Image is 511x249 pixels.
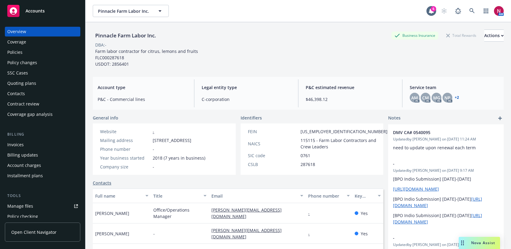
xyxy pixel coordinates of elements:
[422,95,429,101] span: CM
[452,5,464,17] a: Report a Bug
[151,188,209,203] button: Title
[100,164,150,170] div: Company size
[248,152,298,159] div: SIC code
[393,161,483,167] span: -
[11,229,57,235] span: Open Client Navigator
[248,161,298,168] div: CSLB
[5,150,80,160] a: Billing updates
[431,6,436,12] div: 6
[393,176,499,182] p: [BPO Indio Submission] [DATE]-[DATE]
[393,168,499,173] span: Updated by [PERSON_NAME] on [DATE] 9:17 AM
[5,78,80,88] a: Quoting plans
[393,129,483,136] span: DMV CA# 0540095
[98,96,187,102] span: P&C - Commercial lines
[7,140,24,150] div: Invoices
[393,145,476,150] span: need to update upon renewal each term
[95,42,106,48] div: DBA: -
[308,231,315,237] a: -
[5,109,80,119] a: Coverage gap analysis
[211,207,282,219] a: [PERSON_NAME][EMAIL_ADDRESS][DOMAIN_NAME]
[471,240,495,245] span: Nova Assist
[100,155,150,161] div: Year business started
[153,129,154,134] a: -
[7,58,37,67] div: Policy changes
[7,37,26,47] div: Coverage
[7,150,38,160] div: Billing updates
[301,137,388,150] span: 115115 - Farm Labor Contractors and Crew Leaders
[393,137,499,142] span: Updated by [PERSON_NAME] on [DATE] 11:24 AM
[5,68,80,78] a: SSC Cases
[5,37,80,47] a: Coverage
[95,193,142,199] div: Full name
[202,84,291,91] span: Legal entity type
[388,124,504,156] div: DMV CA# 0540095Updatedby [PERSON_NAME] on [DATE] 11:24 AMneed to update upon renewal each term
[301,128,388,135] span: [US_EMPLOYER_IDENTIFICATION_NUMBER]
[93,5,169,17] button: Pinnacle Farm Labor Inc.
[211,193,297,199] div: Email
[7,78,36,88] div: Quoting plans
[355,193,374,199] div: Key contact
[308,210,315,216] a: -
[410,84,499,91] span: Service team
[480,5,492,17] a: Switch app
[7,47,23,57] div: Policies
[5,161,80,170] a: Account charges
[361,230,368,237] span: Yes
[26,9,45,13] span: Accounts
[393,186,439,192] a: [URL][DOMAIN_NAME]
[7,161,41,170] div: Account charges
[5,193,80,199] div: Tools
[7,89,25,99] div: Contacts
[5,99,80,109] a: Contract review
[484,29,504,42] button: Actions
[153,155,205,161] span: 2018 (7 years in business)
[308,193,343,199] div: Phone number
[153,164,154,170] span: -
[153,207,207,220] span: Office/Operations Manager
[5,201,80,211] a: Manage files
[438,5,450,17] a: Start snowing
[7,68,28,78] div: SSC Cases
[5,58,80,67] a: Policy changes
[443,32,479,39] div: Total Rewards
[153,193,200,199] div: Title
[494,6,504,16] img: photo
[95,230,129,237] span: [PERSON_NAME]
[7,171,43,181] div: Installment plans
[411,95,418,101] span: AM
[202,96,291,102] span: C-corporation
[7,212,38,221] div: Policy checking
[5,47,80,57] a: Policies
[153,137,191,144] span: [STREET_ADDRESS]
[7,201,33,211] div: Manage files
[7,109,53,119] div: Coverage gap analysis
[393,235,483,241] span: -
[98,8,151,14] span: Pinnacle Farm Labor Inc.
[5,2,80,19] a: Accounts
[459,237,500,249] button: Nova Assist
[393,212,499,225] p: [BPO Indio Submission] [DATE]-[DATE]
[5,212,80,221] a: Policy checking
[301,152,310,159] span: 0761
[153,146,154,152] span: -
[98,84,187,91] span: Account type
[100,128,150,135] div: Website
[5,140,80,150] a: Invoices
[5,171,80,181] a: Installment plans
[388,115,401,122] span: Notes
[352,188,383,203] button: Key contact
[393,242,499,247] span: Updated by [PERSON_NAME] on [DATE] 4:51 PM
[361,210,368,216] span: Yes
[100,137,150,144] div: Mailing address
[248,140,298,147] div: NAICS
[388,156,504,230] div: -Updatedby [PERSON_NAME] on [DATE] 9:17 AM[BPO Indio Submission] [DATE]-[DATE][URL][DOMAIN_NAME][...
[93,180,111,186] a: Contacts
[301,161,315,168] span: 287618
[209,188,306,203] button: Email
[433,95,440,101] span: MG
[93,188,151,203] button: Full name
[455,96,459,99] a: +2
[7,99,39,109] div: Contract review
[100,146,150,152] div: Phone number
[5,131,80,137] div: Billing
